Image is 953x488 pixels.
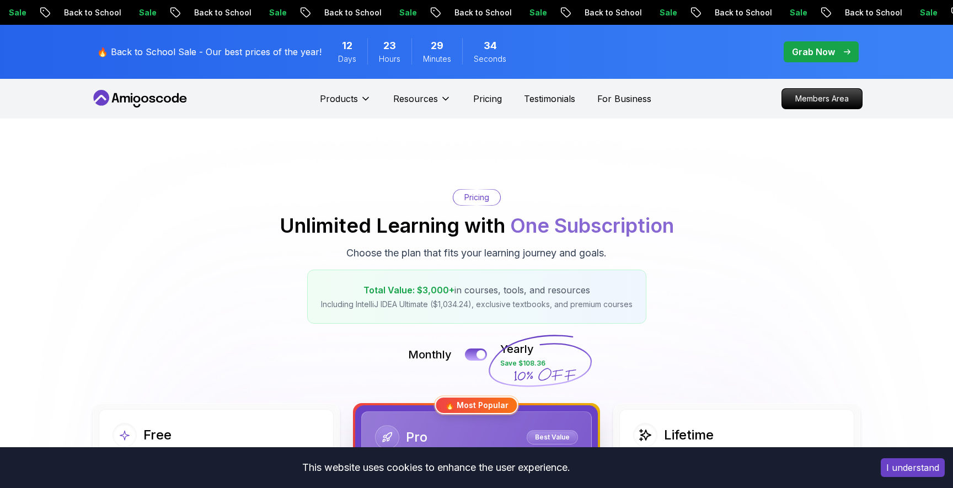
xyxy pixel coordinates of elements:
[429,7,504,18] p: Back to School
[342,38,352,53] span: 12 Days
[895,7,930,18] p: Sale
[664,426,714,444] h2: Lifetime
[321,283,633,297] p: in courses, tools, and resources
[393,92,438,105] p: Resources
[484,38,497,53] span: 34 Seconds
[559,7,634,18] p: Back to School
[244,7,279,18] p: Sale
[39,7,114,18] p: Back to School
[820,7,895,18] p: Back to School
[320,92,371,114] button: Products
[280,214,674,237] h2: Unlimited Learning with
[782,89,862,109] p: Members Area
[169,7,244,18] p: Back to School
[408,347,452,362] p: Monthly
[320,92,358,105] p: Products
[881,458,945,477] button: Accept cookies
[464,192,489,203] p: Pricing
[504,7,539,18] p: Sale
[792,45,835,58] p: Grab Now
[97,45,322,58] p: 🔥 Back to School Sale - Our best prices of the year!
[8,455,864,480] div: This website uses cookies to enhance the user experience.
[114,7,149,18] p: Sale
[597,92,651,105] a: For Business
[363,285,454,296] span: Total Value: $3,000+
[764,7,800,18] p: Sale
[634,7,670,18] p: Sale
[431,38,443,53] span: 29 Minutes
[374,7,409,18] p: Sale
[338,53,356,65] span: Days
[383,38,396,53] span: 23 Hours
[781,88,863,109] a: Members Area
[379,53,400,65] span: Hours
[474,53,506,65] span: Seconds
[143,426,172,444] h2: Free
[393,92,451,114] button: Resources
[299,7,374,18] p: Back to School
[524,92,575,105] a: Testimonials
[321,299,633,310] p: Including IntelliJ IDEA Ultimate ($1,034.24), exclusive textbooks, and premium courses
[406,428,427,446] h2: Pro
[423,53,451,65] span: Minutes
[510,213,674,238] span: One Subscription
[473,92,502,105] a: Pricing
[346,245,607,261] p: Choose the plan that fits your learning journey and goals.
[528,432,576,443] p: Best Value
[689,7,764,18] p: Back to School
